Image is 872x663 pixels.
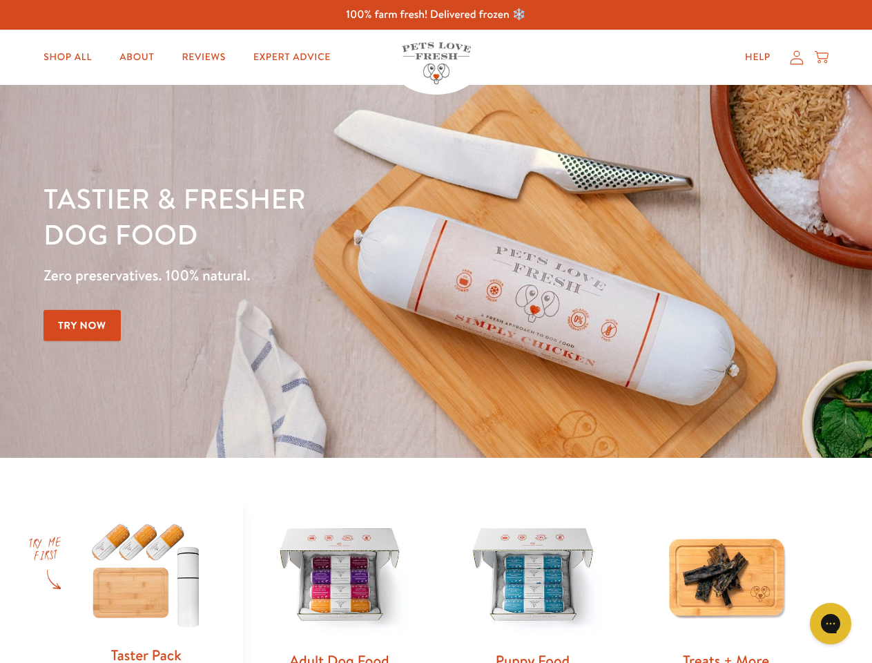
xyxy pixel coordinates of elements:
[402,42,471,84] img: Pets Love Fresh
[32,44,103,71] a: Shop All
[43,180,567,252] h1: Tastier & fresher dog food
[171,44,236,71] a: Reviews
[803,598,858,649] iframe: Gorgias live chat messenger
[734,44,782,71] a: Help
[108,44,165,71] a: About
[43,310,121,341] a: Try Now
[242,44,342,71] a: Expert Advice
[43,263,567,288] p: Zero preservatives. 100% natural.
